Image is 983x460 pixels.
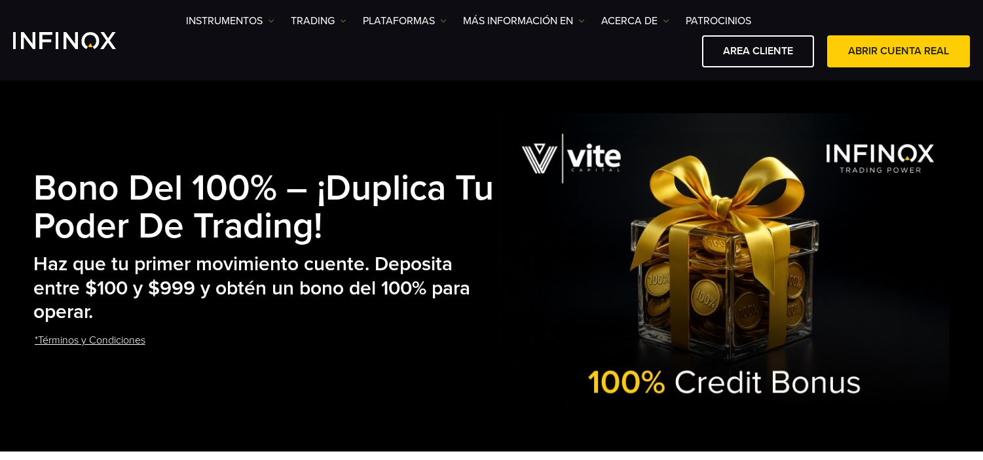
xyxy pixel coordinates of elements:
[13,32,147,49] a: INFINOX Logo
[702,35,814,67] a: AREA CLIENTE
[33,325,147,357] a: *Términos y Condiciones
[363,13,447,29] a: PLATAFORMAS
[291,13,346,29] a: TRADING
[827,35,970,67] a: ABRIR CUENTA REAL
[686,13,751,29] a: Patrocinios
[186,13,274,29] a: Instrumentos
[33,253,500,325] h2: Haz que tu primer movimiento cuente. Deposita entre $100 y $999 y obtén un bono del 100% para ope...
[463,13,585,29] a: Más información en
[33,167,494,248] strong: Bono del 100% – ¡Duplica tu poder de trading!
[601,13,669,29] a: ACERCA DE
